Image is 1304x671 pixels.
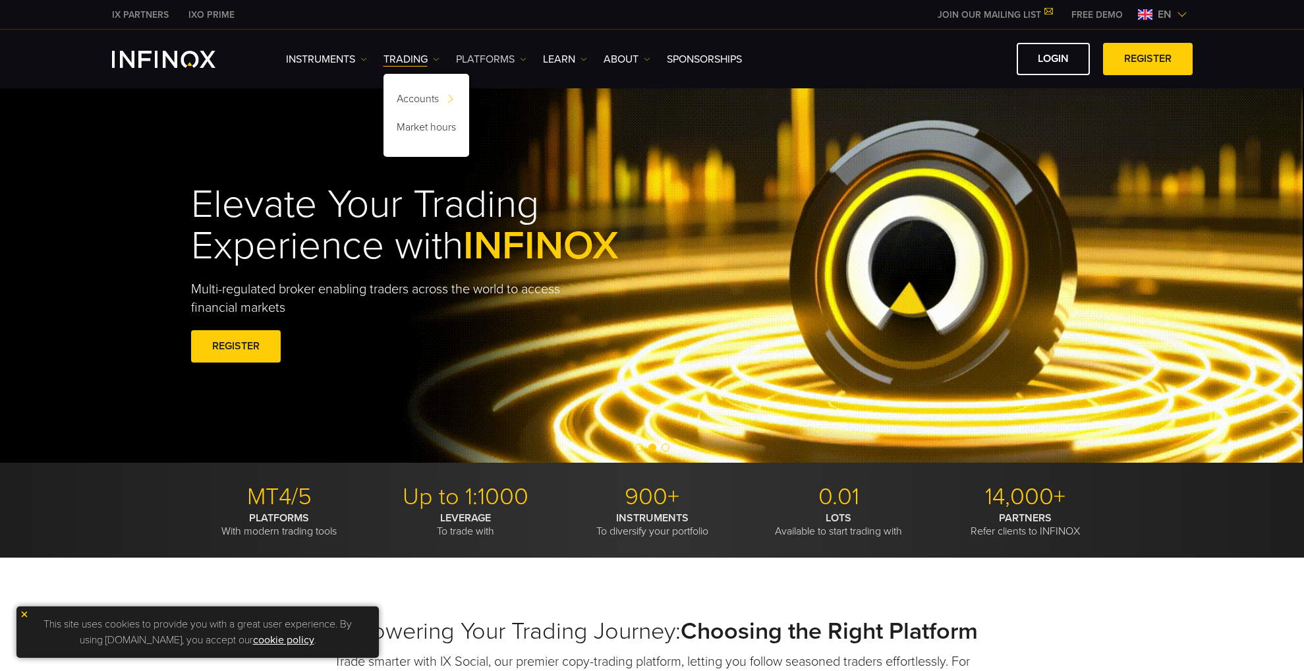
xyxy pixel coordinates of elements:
h1: Elevate Your Trading Experience with [191,184,680,267]
p: 14,000+ [937,482,1114,511]
p: To diversify your portfolio [564,511,741,538]
strong: PLATFORMS [249,511,309,525]
p: This site uses cookies to provide you with a great user experience. By using [DOMAIN_NAME], you a... [23,613,372,651]
a: Learn [543,51,587,67]
a: INFINOX [179,8,244,22]
span: en [1152,7,1177,22]
a: cookie policy [253,633,314,647]
span: Go to slide 3 [662,444,669,452]
a: ABOUT [604,51,650,67]
strong: LEVERAGE [440,511,491,525]
p: To trade with [378,511,554,538]
a: PLATFORMS [456,51,526,67]
p: Up to 1:1000 [378,482,554,511]
img: yellow close icon [20,610,29,619]
a: REGISTER [1103,43,1193,75]
p: MT4/5 [191,482,368,511]
span: Go to slide 2 [648,444,656,452]
strong: LOTS [826,511,851,525]
a: LOGIN [1017,43,1090,75]
p: Multi-regulated broker enabling traders across the world to access financial markets [191,280,582,317]
a: SPONSORSHIPS [667,51,742,67]
span: INFINOX [463,222,619,270]
a: INFINOX [102,8,179,22]
a: TRADING [383,51,439,67]
strong: Choosing the Right Platform [681,617,978,645]
p: Available to start trading with [751,511,927,538]
h2: Empowering Your Trading Journey: [191,617,1114,646]
a: REGISTER [191,330,281,363]
p: Refer clients to INFINOX [937,511,1114,538]
a: JOIN OUR MAILING LIST [928,9,1062,20]
p: 0.01 [751,482,927,511]
a: Instruments [286,51,367,67]
a: INFINOX MENU [1062,8,1133,22]
a: Market hours [383,115,469,144]
span: Go to slide 1 [635,444,643,452]
strong: INSTRUMENTS [616,511,689,525]
p: With modern trading tools [191,511,368,538]
a: Accounts [383,87,469,115]
strong: PARTNERS [999,511,1052,525]
a: INFINOX Logo [112,51,246,68]
p: 900+ [564,482,741,511]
